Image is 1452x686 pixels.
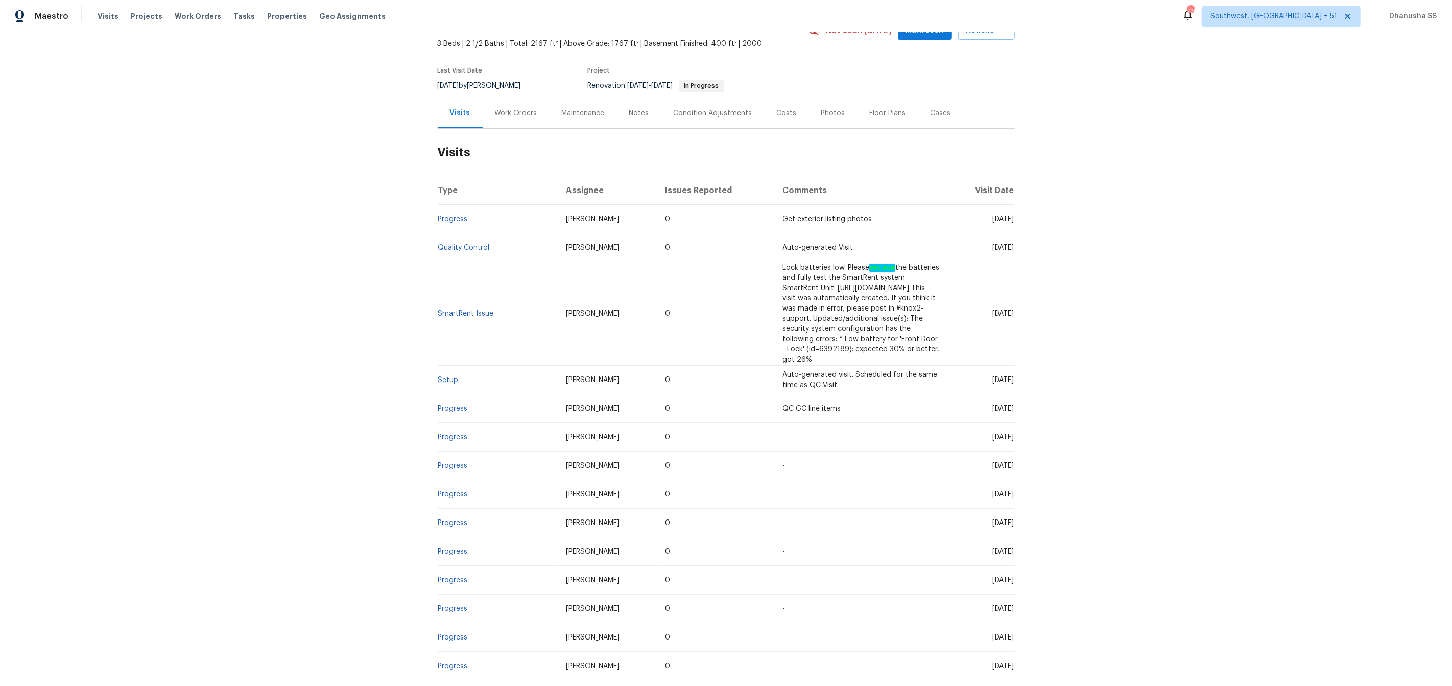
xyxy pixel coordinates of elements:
[869,264,895,272] em: replace
[566,548,620,555] span: [PERSON_NAME]
[993,434,1014,441] span: [DATE]
[438,176,558,205] th: Type
[782,663,785,670] span: -
[665,434,670,441] span: 0
[665,605,670,612] span: 0
[665,548,670,555] span: 0
[993,663,1014,670] span: [DATE]
[438,67,483,74] span: Last Visit Date
[665,462,670,469] span: 0
[993,376,1014,384] span: [DATE]
[782,371,937,389] span: Auto-generated visit. Scheduled for the same time as QC Visit.
[566,244,620,251] span: [PERSON_NAME]
[450,108,470,118] div: Visits
[782,519,785,527] span: -
[267,11,307,21] span: Properties
[1187,6,1194,16] div: 729
[566,577,620,584] span: [PERSON_NAME]
[993,634,1014,641] span: [DATE]
[438,82,459,89] span: [DATE]
[782,634,785,641] span: -
[993,548,1014,555] span: [DATE]
[665,310,670,317] span: 0
[131,11,162,21] span: Projects
[665,216,670,223] span: 0
[782,216,872,223] span: Get exterior listing photos
[438,462,468,469] a: Progress
[993,519,1014,527] span: [DATE]
[665,663,670,670] span: 0
[665,405,670,412] span: 0
[629,108,649,119] div: Notes
[566,519,620,527] span: [PERSON_NAME]
[438,80,533,92] div: by [PERSON_NAME]
[993,491,1014,498] span: [DATE]
[566,434,620,441] span: [PERSON_NAME]
[652,82,673,89] span: [DATE]
[993,244,1014,251] span: [DATE]
[782,548,785,555] span: -
[566,663,620,670] span: [PERSON_NAME]
[665,491,670,498] span: 0
[782,577,785,584] span: -
[438,548,468,555] a: Progress
[438,405,468,412] a: Progress
[438,491,468,498] a: Progress
[782,264,939,363] span: Lock batteries low. Please the batteries and fully test the SmartRent system. SmartRent Unit: [UR...
[98,11,118,21] span: Visits
[993,405,1014,412] span: [DATE]
[562,108,605,119] div: Maintenance
[35,11,68,21] span: Maestro
[821,108,845,119] div: Photos
[438,663,468,670] a: Progress
[1385,11,1437,21] span: Dhanusha SS
[566,376,620,384] span: [PERSON_NAME]
[566,216,620,223] span: [PERSON_NAME]
[1210,11,1337,21] span: Southwest, [GEOGRAPHIC_DATA] + 51
[870,108,906,119] div: Floor Plans
[782,605,785,612] span: -
[947,176,1014,205] th: Visit Date
[782,405,841,412] span: QC GC line items
[782,244,853,251] span: Auto-generated Visit
[438,216,468,223] a: Progress
[665,634,670,641] span: 0
[777,108,797,119] div: Costs
[233,13,255,20] span: Tasks
[782,491,785,498] span: -
[438,634,468,641] a: Progress
[438,605,468,612] a: Progress
[175,11,221,21] span: Work Orders
[993,462,1014,469] span: [DATE]
[566,310,620,317] span: [PERSON_NAME]
[628,82,673,89] span: -
[495,108,537,119] div: Work Orders
[438,434,468,441] a: Progress
[993,577,1014,584] span: [DATE]
[438,376,459,384] a: Setup
[665,577,670,584] span: 0
[665,519,670,527] span: 0
[665,244,670,251] span: 0
[319,11,386,21] span: Geo Assignments
[993,605,1014,612] span: [DATE]
[566,605,620,612] span: [PERSON_NAME]
[566,462,620,469] span: [PERSON_NAME]
[993,216,1014,223] span: [DATE]
[438,244,490,251] a: Quality Control
[566,405,620,412] span: [PERSON_NAME]
[931,108,951,119] div: Cases
[438,310,494,317] a: SmartRent Issue
[438,519,468,527] a: Progress
[657,176,774,205] th: Issues Reported
[628,82,649,89] span: [DATE]
[438,129,1015,176] h2: Visits
[782,462,785,469] span: -
[566,491,620,498] span: [PERSON_NAME]
[774,176,947,205] th: Comments
[674,108,752,119] div: Condition Adjustments
[680,83,723,89] span: In Progress
[588,67,610,74] span: Project
[438,577,468,584] a: Progress
[993,310,1014,317] span: [DATE]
